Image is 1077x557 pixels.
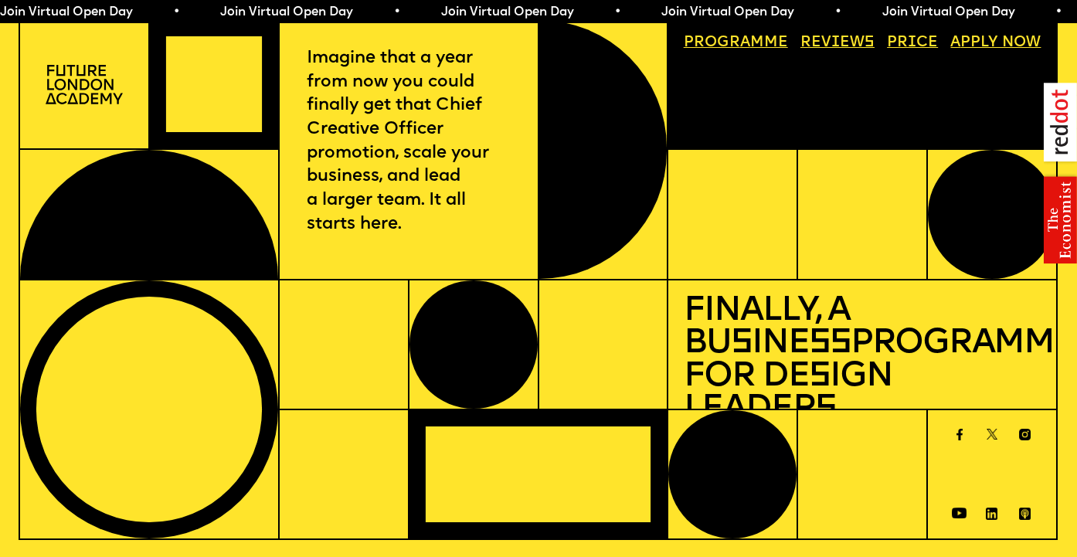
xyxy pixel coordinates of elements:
[684,295,1041,426] h1: Finally, a Bu ine Programme for De ign Leader
[809,360,830,394] span: s
[950,36,960,50] span: A
[880,28,946,58] a: Price
[943,28,1048,58] a: Apply now
[393,6,400,19] span: •
[307,47,511,236] p: Imagine that a year from now you could finally get that Chief Creative Officer promotion, scale y...
[793,28,882,58] a: Reviews
[809,327,851,361] span: ss
[613,6,620,19] span: •
[172,6,179,19] span: •
[1055,6,1062,19] span: •
[731,327,752,361] span: s
[834,6,841,19] span: •
[815,392,836,426] span: s
[676,28,795,58] a: Programme
[740,36,750,50] span: a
